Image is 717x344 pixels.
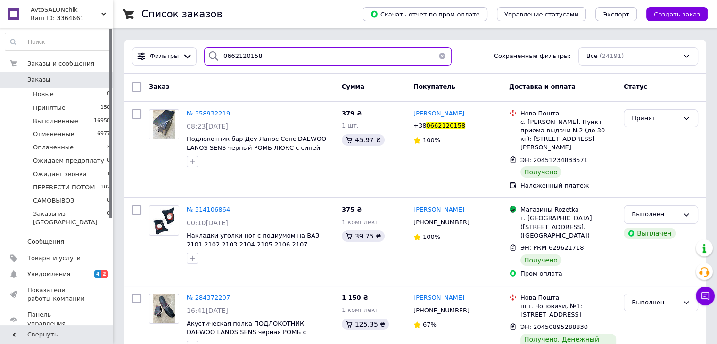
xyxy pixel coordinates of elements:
span: ЭН: 20451234833571 [520,156,588,164]
span: Заказ [149,83,169,90]
a: Накладки уголки ног с подиумом на ВАЗ 2101 2102 2103 2104 2105 2106 2107 ворсовые карпет [187,232,319,256]
a: [PERSON_NAME] [413,294,464,303]
span: Товары и услуги [27,254,81,262]
span: Покупатель [413,83,455,90]
button: Чат с покупателем [696,287,715,305]
span: Отмененные [33,130,74,139]
span: Выполненные [33,117,78,125]
a: Фото товару [149,109,179,139]
div: Выполнен [632,298,679,308]
span: 1 комплект [342,219,379,226]
a: Фото товару [149,205,179,236]
span: +38 [413,122,426,129]
span: 0 [107,90,110,98]
span: ПЕРЕВЕСТИ ПОТОМ [33,183,95,192]
span: Скачать отчет по пром-оплате [370,10,480,18]
span: 0 [107,197,110,205]
span: 67% [423,321,437,328]
span: 2 [101,270,108,278]
span: 0 [107,210,110,227]
span: ЭН: PRM-629621718 [520,244,584,251]
a: № 314106864 [187,206,230,213]
span: САМОВЫВОЗ [33,197,74,205]
span: Доставка и оплата [509,83,576,90]
span: Заказы и сообщения [27,59,94,68]
input: Поиск [5,33,111,50]
div: Нова Пошта [520,294,616,302]
span: 08:23[DATE] [187,123,228,130]
span: 102 [100,183,110,192]
span: Создать заказ [654,11,700,18]
span: 1 комплект [342,306,379,313]
span: Экспорт [603,11,629,18]
span: Управление статусами [504,11,578,18]
span: 1 шт. [342,122,359,129]
button: Скачать отчет по пром-оплате [363,7,487,21]
span: Панель управления [27,311,87,328]
span: 379 ₴ [342,110,362,117]
span: AvtoSALONchik [31,6,101,14]
div: Ваш ID: 3364661 [31,14,113,23]
a: [PERSON_NAME] [413,109,464,118]
span: Показатели работы компании [27,286,87,303]
span: Новые [33,90,54,98]
div: Получено [520,254,561,266]
span: 100% [423,233,440,240]
div: Пром-оплата [520,270,616,278]
a: № 284372207 [187,294,230,301]
img: Фото товару [153,206,175,235]
span: Ожидаем предоплату [33,156,104,165]
div: Получено [520,166,561,178]
div: Наложенный платеж [520,181,616,190]
span: Сообщения [27,238,64,246]
span: Все [586,52,598,61]
button: Создать заказ [646,7,708,21]
span: Принятые [33,104,66,112]
input: Поиск по номеру заказа, ФИО покупателя, номеру телефона, Email, номеру накладной [204,47,452,66]
span: 0 [107,156,110,165]
span: [PERSON_NAME] [413,110,464,117]
span: Статус [624,83,647,90]
span: [PERSON_NAME] [413,206,464,213]
span: Уведомления [27,270,70,278]
div: 45.97 ₴ [342,134,385,146]
span: Сохраненные фильтры: [494,52,571,61]
img: Фото товару [153,294,175,323]
div: Выполнен [632,210,679,220]
span: [PHONE_NUMBER] [413,307,470,314]
div: 39.75 ₴ [342,230,385,242]
span: [PHONE_NUMBER] [413,219,470,226]
span: [PERSON_NAME] [413,294,464,301]
a: Фото товару [149,294,179,324]
span: Заказы из [GEOGRAPHIC_DATA] [33,210,107,227]
span: Оплаченные [33,143,74,152]
span: 150 [100,104,110,112]
span: 100% [423,137,440,144]
a: Создать заказ [637,10,708,17]
a: № 358932219 [187,110,230,117]
div: Принят [632,114,679,123]
div: Магазины Rozetka [520,205,616,214]
span: 1 150 ₴ [342,294,368,301]
span: Фильтры [150,52,179,61]
button: Управление статусами [497,7,586,21]
a: Подлокотник бар Деу Ланос Сенс DAEWOO LANOS SENS черный РОМБ ЛЮКС с синей ниткой [187,135,326,160]
span: 375 ₴ [342,206,362,213]
span: Заказы [27,75,50,84]
span: Сумма [342,83,364,90]
span: 1 [107,170,110,179]
div: Нова Пошта [520,109,616,118]
h1: Список заказов [141,8,223,20]
a: [PERSON_NAME] [413,205,464,214]
span: +380662120158 [413,122,465,129]
span: 3 [107,143,110,152]
div: г. [GEOGRAPHIC_DATA] ([STREET_ADDRESS], ([GEOGRAPHIC_DATA]) [520,214,616,240]
span: Ожидает звонка [33,170,87,179]
span: 00:10[DATE] [187,219,228,227]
